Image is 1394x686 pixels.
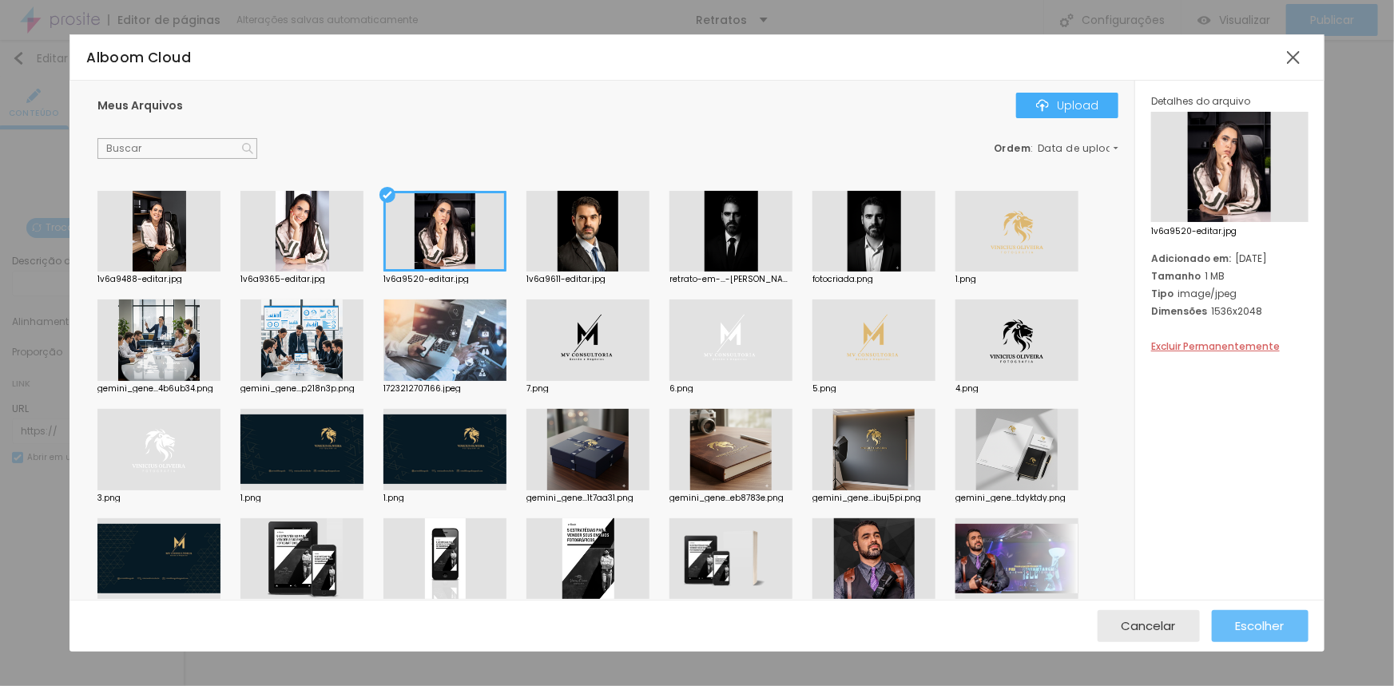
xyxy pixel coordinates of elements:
[994,141,1031,155] span: Ordem
[669,494,792,502] div: gemini_gene...eb8783e.png
[97,494,220,502] div: 3.png
[1016,93,1118,118] button: IconeUpload
[955,276,1078,284] div: 1.png
[1151,228,1309,236] span: 1v6a9520-editar.jpg
[86,48,191,67] span: Alboom Cloud
[526,276,649,284] div: 1v6a9611-editar.jpg
[1151,252,1231,265] span: Adicionado em:
[526,385,649,393] div: 7.png
[1151,269,1201,283] span: Tamanho
[240,494,363,502] div: 1.png
[669,385,792,393] div: 6.png
[526,494,649,502] div: gemini_gene...1t7aa31.png
[97,385,220,393] div: gemini_gene...4b6ub34.png
[1122,619,1176,632] span: Cancelar
[1036,99,1049,112] img: Icone
[1036,99,1098,112] div: Upload
[1236,619,1285,632] span: Escolher
[242,143,253,154] img: Icone
[994,144,1118,153] div: :
[240,385,363,393] div: gemini_gene...p218n3p.png
[1151,269,1309,283] div: 1 MB
[383,276,506,284] div: 1v6a9520-editar.jpg
[1038,144,1121,153] span: Data de upload
[1098,610,1200,642] button: Cancelar
[240,276,363,284] div: 1v6a9365-editar.jpg
[97,97,183,113] span: Meus Arquivos
[1151,339,1280,353] span: Excluir Permanentemente
[97,276,220,284] div: 1v6a9488-editar.jpg
[1151,304,1207,318] span: Dimensões
[955,385,1078,393] div: 4.png
[669,276,792,284] div: retrato-em-...-[PERSON_NAME].png
[1151,94,1250,108] span: Detalhes do arquivo
[1151,252,1309,265] div: [DATE]
[1151,287,1309,300] div: image/jpeg
[1151,287,1174,300] span: Tipo
[955,494,1078,502] div: gemini_gene...tdyktdy.png
[97,138,257,159] input: Buscar
[1212,610,1309,642] button: Escolher
[812,385,935,393] div: 5.png
[812,494,935,502] div: gemini_gene...ibuj5pi.png
[1151,304,1309,318] div: 1536x2048
[383,494,506,502] div: 1.png
[383,385,506,393] div: 1723212707166.jpeg
[812,276,935,284] div: fotocriada.png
